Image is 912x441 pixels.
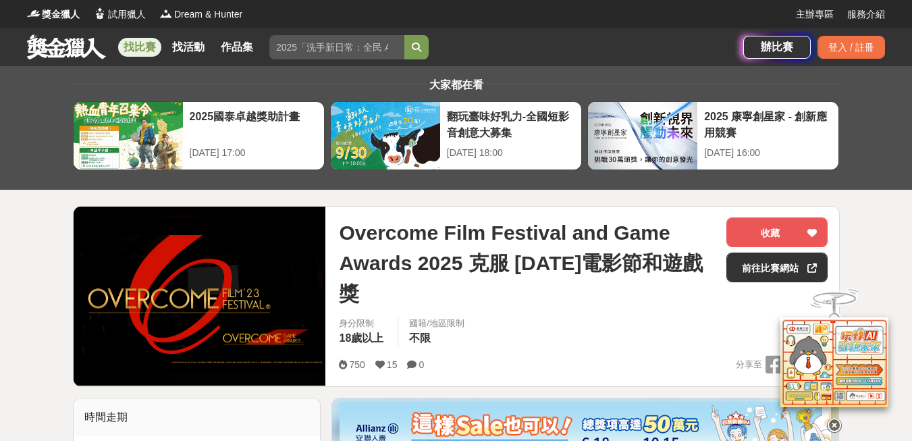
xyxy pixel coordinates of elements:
[93,7,107,20] img: Logo
[174,7,242,22] span: Dream & Hunter
[339,217,716,309] span: Overcome Film Festival and Game Awards 2025 克服 [DATE]電影節和遊戲獎
[780,317,888,407] img: d2146d9a-e6f6-4337-9592-8cefde37ba6b.png
[447,109,574,139] div: 翻玩臺味好乳力-全國短影音創意大募集
[190,146,317,160] div: [DATE] 17:00
[419,359,424,370] span: 0
[190,109,317,139] div: 2025國泰卓越獎助計畫
[339,332,383,344] span: 18歲以上
[587,101,839,170] a: 2025 康寧創星家 - 創新應用競賽[DATE] 16:00
[817,36,885,59] div: 登入 / 註冊
[349,359,365,370] span: 750
[736,355,762,375] span: 分享至
[387,359,398,370] span: 15
[74,398,321,436] div: 時間走期
[704,109,832,139] div: 2025 康寧創星家 - 創新應用競賽
[426,79,487,90] span: 大家都在看
[447,146,574,160] div: [DATE] 18:00
[743,36,811,59] a: 辦比賽
[847,7,885,22] a: 服務介紹
[330,101,582,170] a: 翻玩臺味好乳力-全國短影音創意大募集[DATE] 18:00
[339,317,387,330] div: 身分限制
[27,7,80,22] a: Logo獎金獵人
[796,7,834,22] a: 主辦專區
[27,7,41,20] img: Logo
[74,218,326,374] img: Cover Image
[93,7,146,22] a: Logo試用獵人
[167,38,210,57] a: 找活動
[42,7,80,22] span: 獎金獵人
[215,38,259,57] a: 作品集
[108,7,146,22] span: 試用獵人
[118,38,161,57] a: 找比賽
[73,101,325,170] a: 2025國泰卓越獎助計畫[DATE] 17:00
[704,146,832,160] div: [DATE] 16:00
[726,253,828,282] a: 前往比賽網站
[159,7,242,22] a: LogoDream & Hunter
[159,7,173,20] img: Logo
[726,217,828,247] button: 收藏
[409,332,431,344] span: 不限
[269,35,404,59] input: 2025「洗手新日常：全民 ALL IN」洗手歌全台徵選
[409,317,464,330] div: 國籍/地區限制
